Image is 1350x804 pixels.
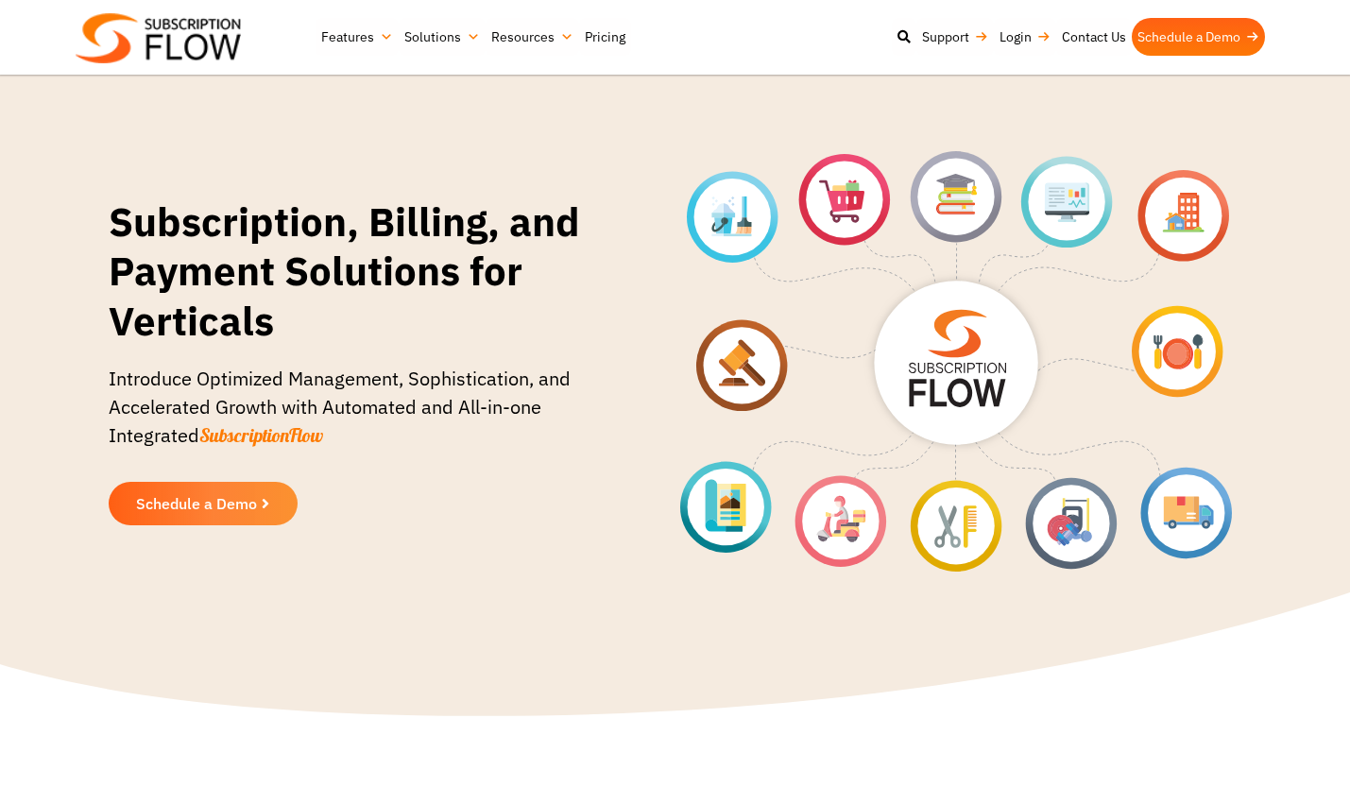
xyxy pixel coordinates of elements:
[579,18,631,56] a: Pricing
[1056,18,1132,56] a: Contact Us
[199,423,323,447] span: SubscriptionFlow
[76,13,241,63] img: Subscriptionflow
[916,18,994,56] a: Support
[136,496,257,511] span: Schedule a Demo
[316,18,399,56] a: Features
[109,482,298,525] a: Schedule a Demo
[680,151,1232,572] img: Industries-banner
[1132,18,1265,56] a: Schedule a Demo
[109,197,624,347] h1: Subscription, Billing, and Payment Solutions for Verticals
[994,18,1056,56] a: Login
[486,18,579,56] a: Resources
[109,365,624,469] p: Introduce Optimized Management, Sophistication, and Accelerated Growth with Automated and All-in-...
[399,18,486,56] a: Solutions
